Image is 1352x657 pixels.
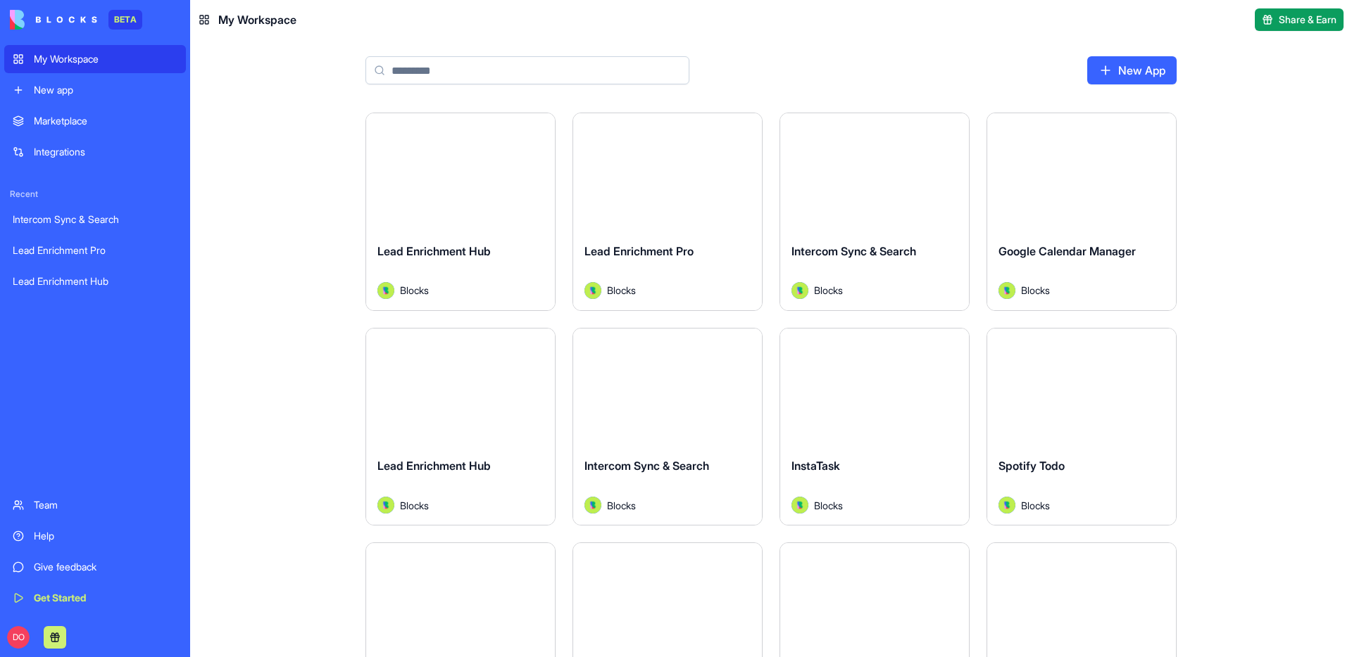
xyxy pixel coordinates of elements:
[377,244,491,258] span: Lead Enrichment Hub
[34,591,177,605] div: Get Started
[1021,498,1050,513] span: Blocks
[999,497,1015,514] img: Avatar
[584,459,709,473] span: Intercom Sync & Search
[584,244,694,258] span: Lead Enrichment Pro
[1087,56,1177,84] a: New App
[377,497,394,514] img: Avatar
[999,244,1136,258] span: Google Calendar Manager
[34,83,177,97] div: New app
[1255,8,1344,31] button: Share & Earn
[4,236,186,264] a: Lead Enrichment Pro
[791,244,916,258] span: Intercom Sync & Search
[4,45,186,73] a: My Workspace
[10,10,142,30] a: BETA
[13,212,177,227] div: Intercom Sync & Search
[108,10,142,30] div: BETA
[34,560,177,574] div: Give feedback
[13,274,177,288] div: Lead Enrichment Hub
[572,113,763,311] a: Lead Enrichment ProAvatarBlocks
[999,459,1065,473] span: Spotify Todo
[999,282,1015,299] img: Avatar
[987,328,1177,526] a: Spotify TodoAvatarBlocks
[4,205,186,234] a: Intercom Sync & Search
[4,553,186,581] a: Give feedback
[13,243,177,257] div: Lead Enrichment Pro
[1279,13,1337,27] span: Share & Earn
[584,497,601,514] img: Avatar
[987,113,1177,311] a: Google Calendar ManagerAvatarBlocks
[4,584,186,612] a: Get Started
[365,328,556,526] a: Lead Enrichment HubAvatarBlocks
[584,282,601,299] img: Avatar
[791,282,808,299] img: Avatar
[4,267,186,295] a: Lead Enrichment Hub
[780,328,970,526] a: InstaTaskAvatarBlocks
[4,491,186,519] a: Team
[572,328,763,526] a: Intercom Sync & SearchAvatarBlocks
[34,52,177,66] div: My Workspace
[365,113,556,311] a: Lead Enrichment HubAvatarBlocks
[34,114,177,128] div: Marketplace
[814,498,843,513] span: Blocks
[780,113,970,311] a: Intercom Sync & SearchAvatarBlocks
[607,283,636,298] span: Blocks
[4,189,186,200] span: Recent
[791,497,808,514] img: Avatar
[377,459,491,473] span: Lead Enrichment Hub
[814,283,843,298] span: Blocks
[4,522,186,550] a: Help
[7,626,30,649] span: DO
[34,498,177,512] div: Team
[400,283,429,298] span: Blocks
[400,498,429,513] span: Blocks
[34,529,177,543] div: Help
[34,145,177,159] div: Integrations
[4,107,186,135] a: Marketplace
[4,76,186,104] a: New app
[218,11,296,28] span: My Workspace
[791,459,840,473] span: InstaTask
[1021,283,1050,298] span: Blocks
[607,498,636,513] span: Blocks
[4,138,186,166] a: Integrations
[377,282,394,299] img: Avatar
[10,10,97,30] img: logo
